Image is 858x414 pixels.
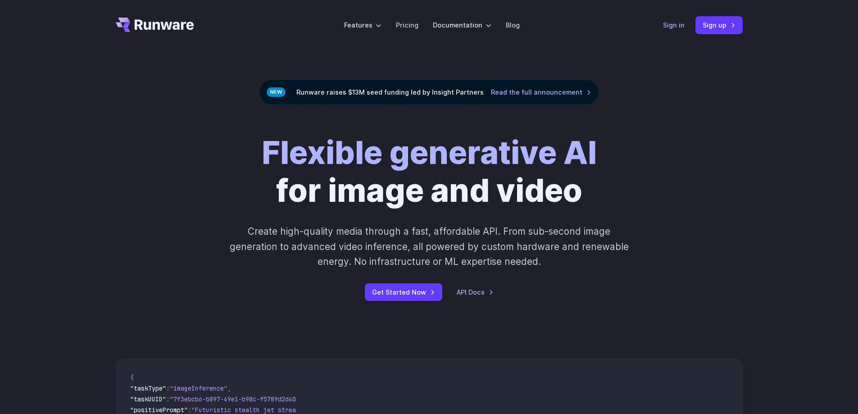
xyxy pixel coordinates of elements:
[433,20,491,30] label: Documentation
[170,395,307,403] span: "7f3ebcb6-b897-49e1-b98c-f5789d2d40d7"
[191,406,519,414] span: "Futuristic stealth jet streaking through a neon-lit cityscape with glowing purple exhaust"
[344,20,381,30] label: Features
[227,384,231,392] span: ,
[170,384,227,392] span: "imageInference"
[116,18,194,32] a: Go to /
[188,406,191,414] span: :
[130,395,166,403] span: "taskUUID"
[166,384,170,392] span: :
[166,395,170,403] span: :
[228,224,630,269] p: Create high-quality media through a fast, affordable API. From sub-second image generation to adv...
[457,287,494,297] a: API Docs
[506,20,520,30] a: Blog
[130,406,188,414] span: "positivePrompt"
[259,79,599,105] div: Runware raises $13M seed funding led by Insight Partners
[491,87,591,97] a: Read the full announcement
[663,20,685,30] a: Sign in
[396,20,418,30] a: Pricing
[130,384,166,392] span: "taskType"
[365,283,442,301] a: Get Started Now
[130,373,134,382] span: {
[262,133,597,172] strong: Flexible generative AI
[262,134,597,209] h1: for image and video
[695,16,743,34] a: Sign up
